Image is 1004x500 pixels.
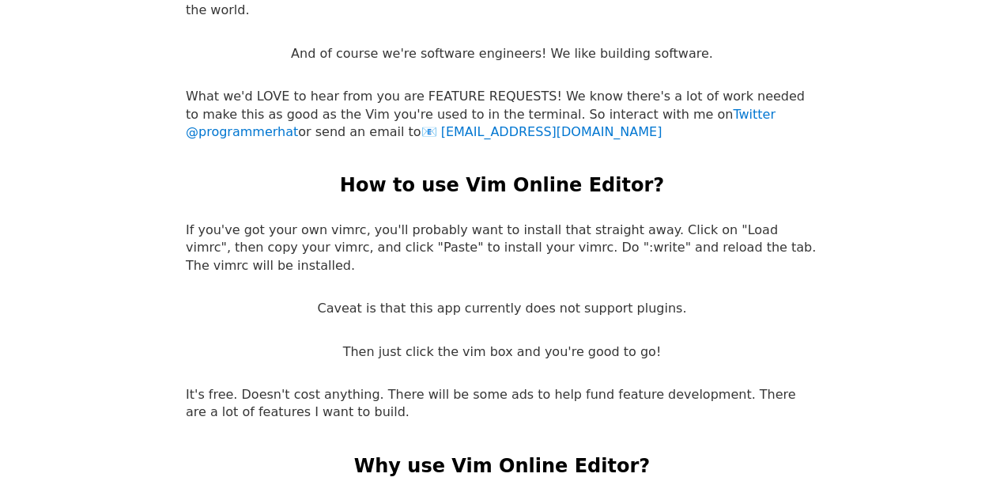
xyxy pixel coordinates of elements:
p: Then just click the vim box and you're good to go! [343,343,662,361]
h2: Why use Vim Online Editor? [354,453,650,480]
p: It's free. Doesn't cost anything. There will be some ads to help fund feature development. There ... [186,386,818,422]
p: What we'd LOVE to hear from you are FEATURE REQUESTS! We know there's a lot of work needed to mak... [186,88,818,141]
p: If you've got your own vimrc, you'll probably want to install that straight away. Click on "Load ... [186,222,818,275]
h2: How to use Vim Online Editor? [340,172,664,199]
p: And of course we're software engineers! We like building software. [291,45,713,62]
a: [EMAIL_ADDRESS][DOMAIN_NAME] [421,124,662,139]
p: Caveat is that this app currently does not support plugins. [317,300,686,317]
